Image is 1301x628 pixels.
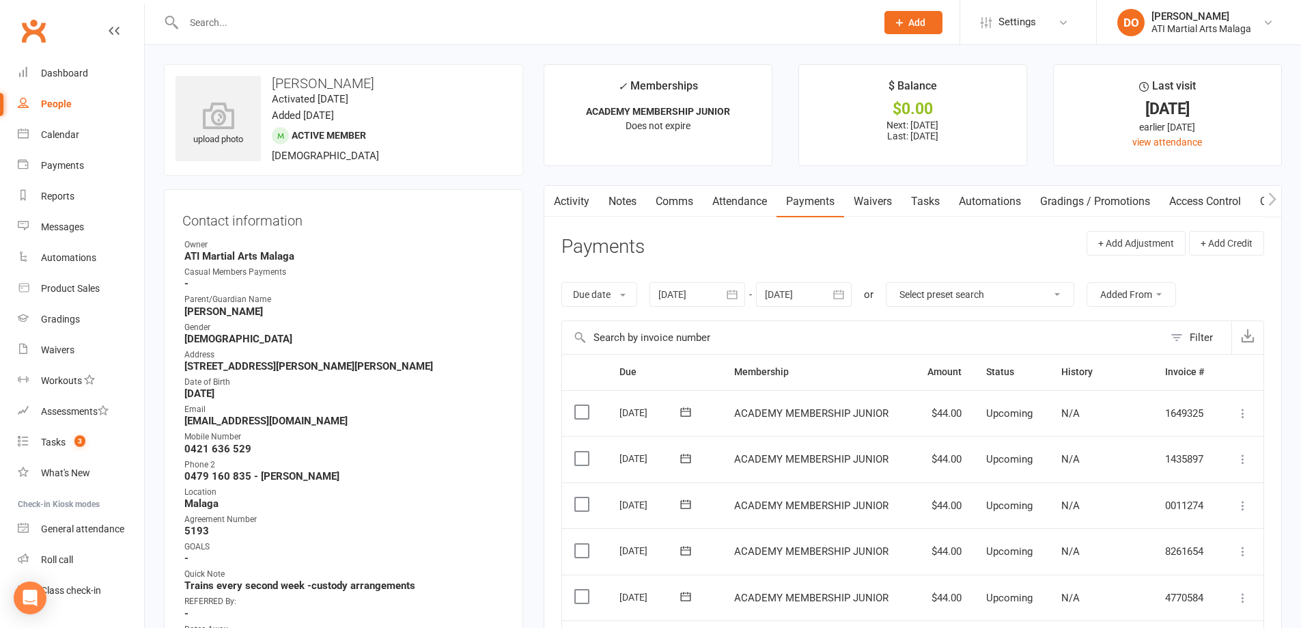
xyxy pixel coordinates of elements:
a: Dashboard [18,58,144,89]
td: 4770584 [1153,575,1220,621]
button: Filter [1164,321,1231,354]
input: Search... [180,13,867,32]
th: Due [607,355,722,390]
div: Parent/Guardian Name [184,293,505,306]
div: Address [184,349,505,361]
a: Waivers [18,335,144,366]
time: Added [DATE] [272,109,334,122]
div: Location [184,486,505,499]
button: + Add Adjustment [1087,231,1186,256]
div: Quick Note [184,568,505,581]
button: Add [884,11,942,34]
td: $44.00 [912,482,974,529]
div: [DATE] [619,448,682,469]
a: Payments [18,150,144,181]
button: Due date [561,282,637,307]
td: $44.00 [912,575,974,621]
td: 1435897 [1153,436,1220,482]
a: Comms [646,186,703,217]
div: GOALS [184,541,505,554]
a: Notes [599,186,646,217]
span: Upcoming [986,592,1033,604]
div: $0.00 [811,102,1014,116]
div: Automations [41,252,96,263]
div: Memberships [618,77,698,103]
span: Upcoming [986,500,1033,512]
strong: 0479 160 835 - [PERSON_NAME] [184,470,505,482]
div: earlier [DATE] [1066,120,1269,135]
div: Payments [41,160,84,171]
div: Tasks [41,437,66,448]
input: Search by invoice number [562,321,1164,354]
span: N/A [1061,453,1080,465]
div: Product Sales [41,283,100,294]
strong: - [184,277,505,290]
div: Dashboard [41,68,88,79]
a: Automations [949,186,1031,217]
div: Gradings [41,314,80,325]
a: Class kiosk mode [18,575,144,606]
div: Agreement Number [184,513,505,526]
td: 0011274 [1153,482,1220,529]
span: N/A [1061,545,1080,558]
th: Amount [912,355,974,390]
a: Tasks [901,186,949,217]
th: Membership [722,355,912,390]
div: $ Balance [889,77,937,102]
span: ACADEMY MEMBERSHIP JUNIOR [734,453,889,465]
div: Casual Members Payments [184,266,505,279]
a: Gradings / Promotions [1031,186,1160,217]
a: Workouts [18,366,144,396]
span: ACADEMY MEMBERSHIP JUNIOR [734,500,889,512]
a: Tasks 3 [18,427,144,458]
span: N/A [1061,407,1080,420]
td: 1649325 [1153,390,1220,437]
span: ACADEMY MEMBERSHIP JUNIOR [734,545,889,558]
div: [DATE] [1066,102,1269,116]
button: + Add Credit [1189,231,1264,256]
div: Last visit [1139,77,1196,102]
span: Add [908,17,925,28]
span: Settings [998,7,1036,38]
div: Owner [184,238,505,251]
div: Email [184,403,505,416]
span: ACADEMY MEMBERSHIP JUNIOR [734,407,889,420]
strong: 0421 636 529 [184,443,505,455]
strong: 5193 [184,525,505,537]
strong: - [184,552,505,564]
th: History [1049,355,1153,390]
strong: ACADEMY MEMBERSHIP JUNIOR [586,106,730,117]
strong: Malaga [184,497,505,510]
div: Gender [184,321,505,334]
div: [DATE] [619,402,682,423]
div: Filter [1190,329,1213,346]
h3: Payments [561,236,645,258]
div: [DATE] [619,494,682,515]
div: What's New [41,467,90,478]
td: $44.00 [912,436,974,482]
a: Calendar [18,120,144,150]
strong: [PERSON_NAME] [184,305,505,318]
a: Messages [18,212,144,243]
div: DO [1117,9,1145,36]
td: $44.00 [912,528,974,575]
strong: Trains every second week -custody arrangements [184,579,505,592]
div: Messages [41,221,84,232]
div: Workouts [41,375,82,386]
a: view attendance [1132,137,1202,148]
a: People [18,89,144,120]
span: N/A [1061,500,1080,512]
time: Activated [DATE] [272,93,348,105]
a: Product Sales [18,273,144,304]
div: Phone 2 [184,459,505,472]
div: Assessments [41,406,109,417]
a: Payments [777,186,844,217]
a: Attendance [703,186,777,217]
div: Calendar [41,129,79,140]
a: Reports [18,181,144,212]
span: Upcoming [986,453,1033,465]
p: Next: [DATE] Last: [DATE] [811,120,1014,141]
div: or [864,286,873,303]
a: Clubworx [16,14,51,48]
strong: [EMAIL_ADDRESS][DOMAIN_NAME] [184,415,505,427]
